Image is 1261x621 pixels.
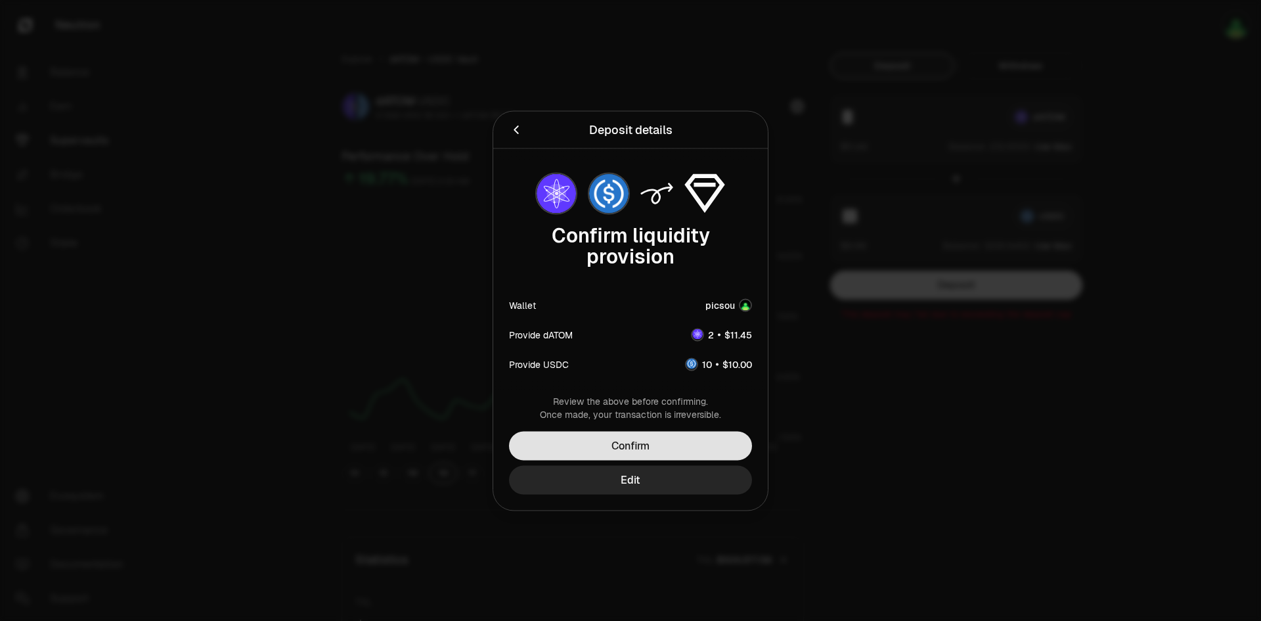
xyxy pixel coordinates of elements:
img: Account Image [739,298,752,311]
div: Wallet [509,298,536,311]
img: USDC Logo [686,359,697,369]
img: dATOM Logo [537,173,576,213]
button: Edit [509,465,752,494]
button: Confirm [509,431,752,460]
button: picsou [705,298,752,311]
div: Provide dATOM [509,328,573,341]
div: picsou [705,298,735,311]
img: dATOM Logo [692,329,703,340]
div: Confirm liquidity provision [509,225,752,267]
img: USDC Logo [589,173,629,213]
div: Deposit details [589,120,673,139]
div: Review the above before confirming. Once made, your transaction is irreversible. [509,394,752,421]
button: Back [509,120,523,139]
div: Provide USDC [509,357,569,371]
